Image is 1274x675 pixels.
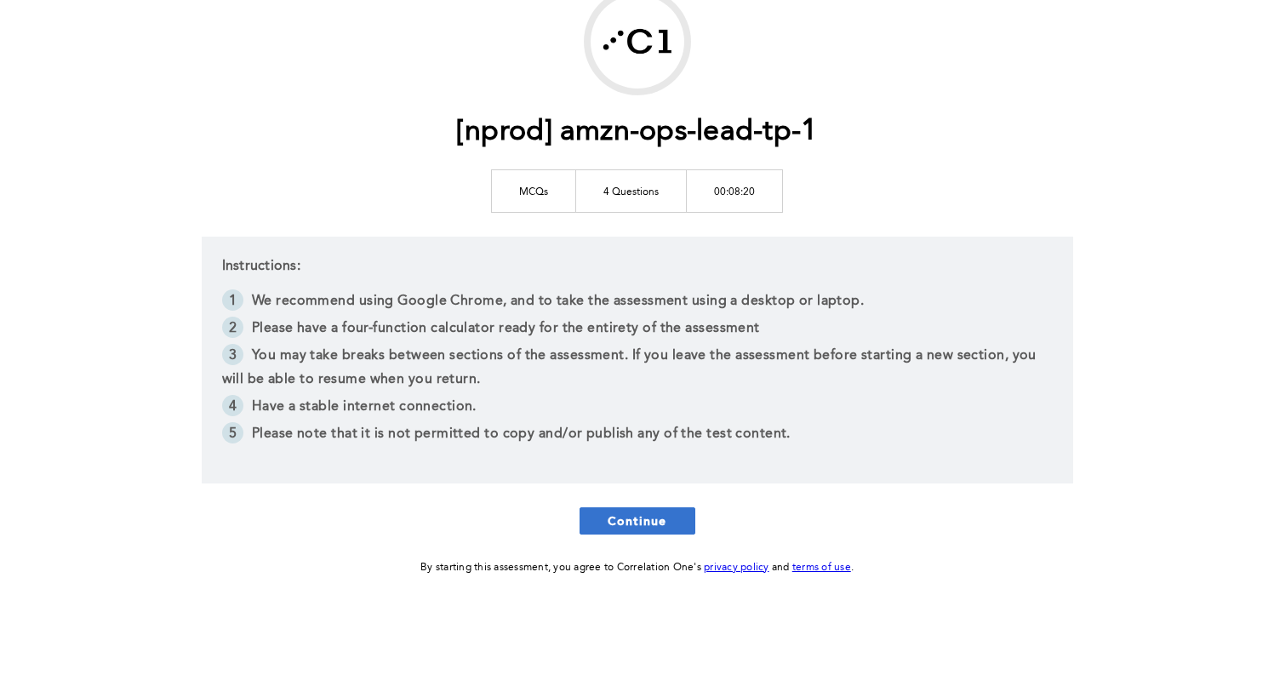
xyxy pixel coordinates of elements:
[222,317,1053,344] li: Please have a four-function calculator ready for the entirety of the assessment
[202,237,1073,483] div: Instructions:
[576,169,687,212] td: 4 Questions
[420,558,854,577] div: By starting this assessment, you agree to Correlation One's and .
[222,395,1053,422] li: Have a stable internet connection.
[222,422,1053,449] li: Please note that it is not permitted to copy and/or publish any of the test content.
[792,563,851,573] a: terms of use
[608,512,667,529] span: Continue
[492,169,576,212] td: MCQs
[704,563,769,573] a: privacy policy
[222,344,1053,395] li: You may take breaks between sections of the assessment. If you leave the assessment before starti...
[222,289,1053,317] li: We recommend using Google Chrome, and to take the assessment using a desktop or laptop.
[457,115,818,150] h1: [nprod] amzn-ops-lead-tp-1
[687,169,783,212] td: 00:08:20
[580,507,695,535] button: Continue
